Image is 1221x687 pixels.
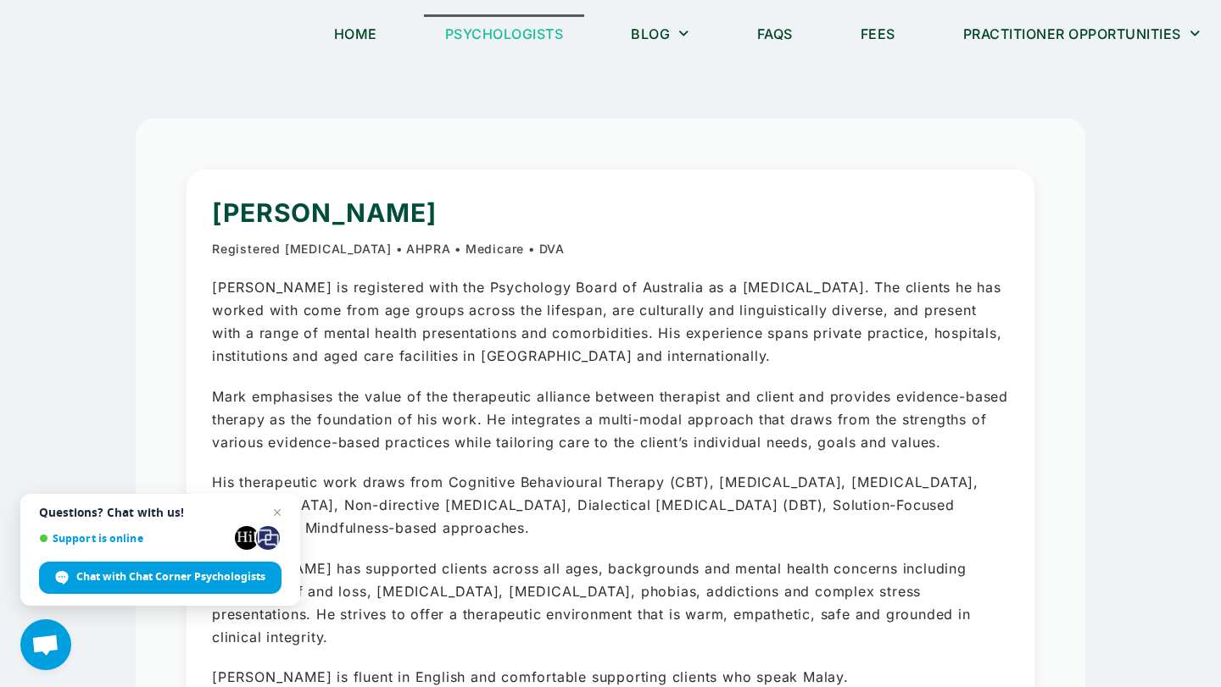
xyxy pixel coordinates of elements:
p: Mark emphasises the value of the therapeutic alliance between therapist and client and provides e... [212,385,1009,455]
p: His therapeutic work draws from Cognitive Behavioural Therapy (CBT), [MEDICAL_DATA], [MEDICAL_DAT... [212,471,1009,540]
p: [PERSON_NAME] has supported clients across all ages, backgrounds and mental health concerns inclu... [212,557,1009,650]
span: Chat with Chat Corner Psychologists [76,569,265,585]
p: Registered [MEDICAL_DATA] • AHPRA • Medicare • DVA [212,239,1009,259]
span: Chat with Chat Corner Psychologists [39,562,282,594]
a: Psychologists [424,14,585,53]
p: [PERSON_NAME] is registered with the Psychology Board of Australia as a [MEDICAL_DATA]. The clien... [212,276,1009,368]
a: Blog [610,14,711,53]
a: Home [313,14,399,53]
span: Questions? Chat with us! [39,506,282,519]
h1: [PERSON_NAME] [212,195,1009,230]
a: Open chat [20,619,71,670]
span: Support is online [39,532,229,545]
a: Fees [839,14,917,53]
a: FAQs [736,14,814,53]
